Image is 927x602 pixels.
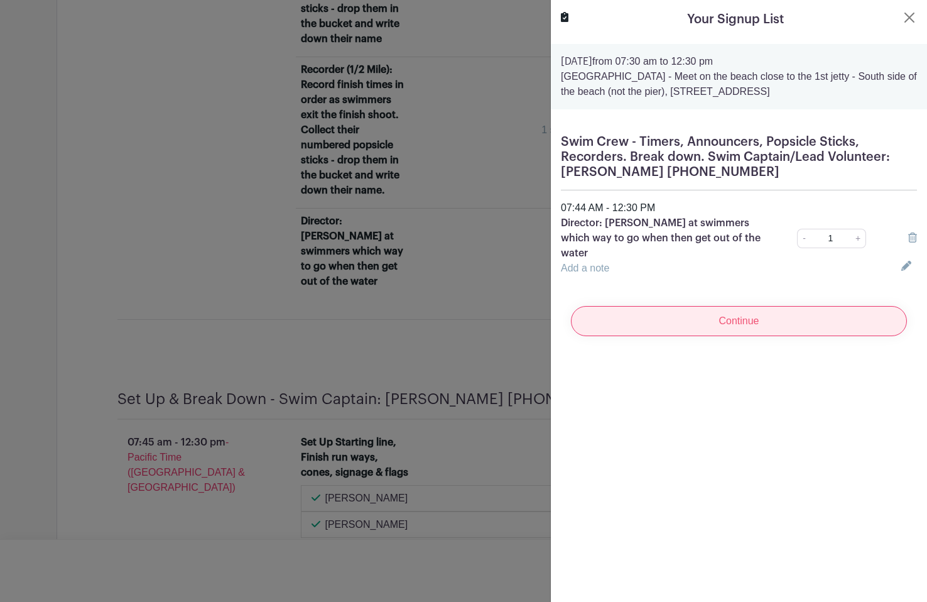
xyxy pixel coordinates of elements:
strong: [DATE] [561,57,592,67]
p: [GEOGRAPHIC_DATA] - Meet on the beach close to the 1st jetty - South side of the beach (not the p... [561,69,917,99]
h5: Swim Crew - Timers, Announcers, Popsicle Sticks, Recorders. Break down. Swim Captain/Lead Volunte... [561,134,917,180]
a: Add a note [561,263,609,273]
p: Director: [PERSON_NAME] at swimmers which way to go when then get out of the water [561,216,762,261]
p: from 07:30 am to 12:30 pm [561,54,917,69]
div: 07:44 AM - 12:30 PM [553,200,924,216]
a: + [850,229,866,248]
input: Continue [571,306,907,336]
button: Close [902,10,917,25]
a: - [797,229,811,248]
h5: Your Signup List [687,10,784,29]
